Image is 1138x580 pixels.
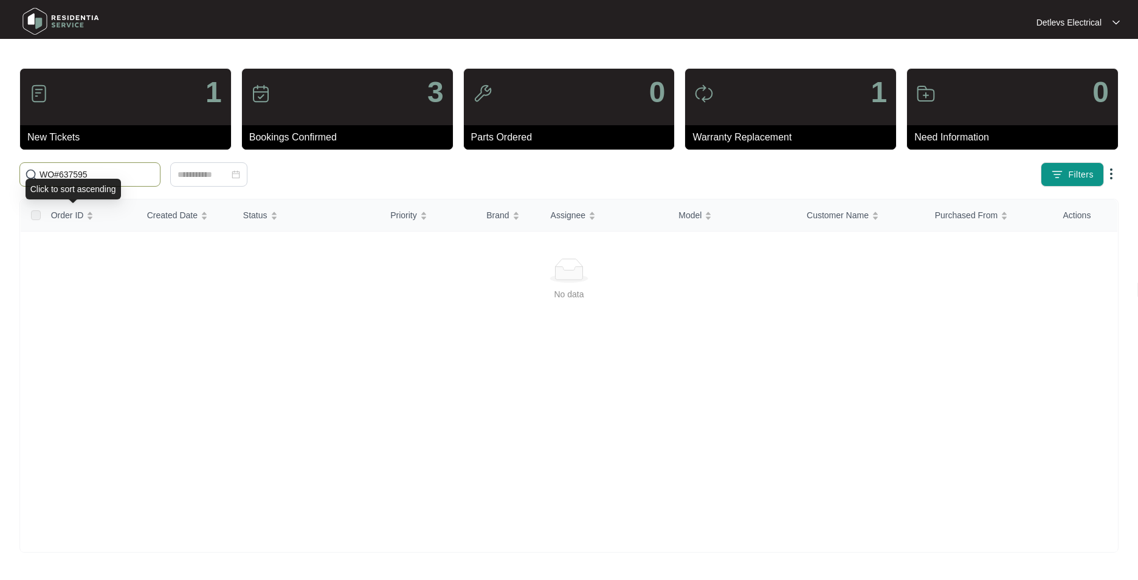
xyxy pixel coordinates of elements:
th: Order ID [41,199,137,232]
p: Parts Ordered [471,130,675,145]
img: icon [251,84,271,103]
p: Warranty Replacement [692,130,896,145]
input: Search by Order Id, Assignee Name, Customer Name, Brand and Model [40,168,155,181]
img: filter icon [1051,168,1063,181]
th: Priority [381,199,477,232]
img: icon [916,84,936,103]
p: Detlevs Electrical [1036,16,1102,29]
th: Model [669,199,797,232]
th: Brand [477,199,540,232]
p: 0 [1092,78,1109,107]
p: New Tickets [27,130,231,145]
p: 1 [871,78,887,107]
span: Assignee [551,209,586,222]
span: Order ID [51,209,84,222]
img: dropdown arrow [1112,19,1120,26]
img: residentia service logo [18,3,103,40]
th: Status [233,199,381,232]
img: icon [29,84,49,103]
p: Need Information [914,130,1118,145]
span: Priority [390,209,417,222]
th: Assignee [541,199,669,232]
img: dropdown arrow [1104,167,1119,181]
th: Created Date [137,199,233,232]
th: Actions [1053,199,1117,232]
img: icon [694,84,714,103]
p: 0 [649,78,666,107]
p: 1 [205,78,222,107]
button: filter iconFilters [1041,162,1104,187]
span: Brand [486,209,509,222]
span: Customer Name [807,209,869,222]
img: icon [473,84,492,103]
th: Purchased From [925,199,1054,232]
span: Created Date [147,209,198,222]
p: 3 [427,78,444,107]
div: Click to sort ascending [26,179,121,199]
th: Customer Name [797,199,925,232]
p: Bookings Confirmed [249,130,453,145]
div: No data [35,288,1103,301]
img: search-icon [25,168,37,181]
span: Filters [1068,168,1094,181]
span: Status [243,209,267,222]
span: Model [678,209,702,222]
span: Purchased From [935,209,998,222]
